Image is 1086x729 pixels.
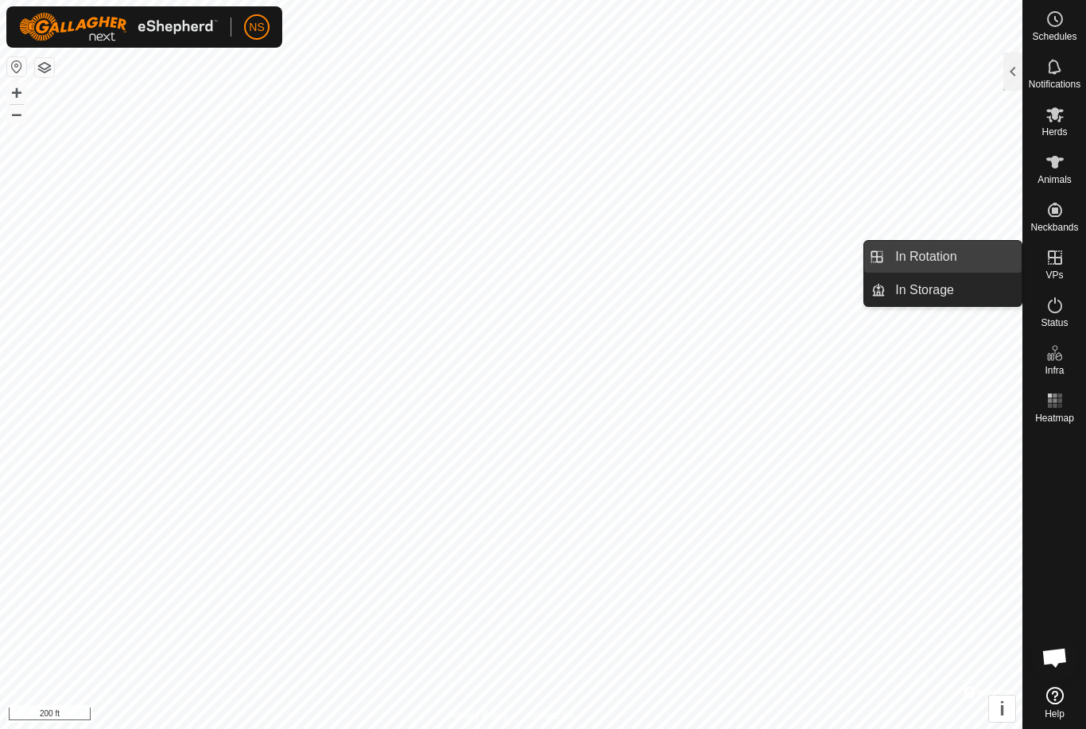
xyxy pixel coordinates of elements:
[886,241,1022,273] a: In Rotation
[886,274,1022,306] a: In Storage
[1023,681,1086,725] a: Help
[1029,79,1080,89] span: Notifications
[1030,223,1078,232] span: Neckbands
[7,83,26,103] button: +
[35,58,54,77] button: Map Layers
[1032,32,1076,41] span: Schedules
[895,281,954,300] span: In Storage
[1045,270,1063,280] span: VPs
[989,696,1015,722] button: i
[1041,127,1067,137] span: Herds
[864,241,1022,273] li: In Rotation
[1045,366,1064,375] span: Infra
[7,104,26,123] button: –
[1038,175,1072,184] span: Animals
[864,274,1022,306] li: In Storage
[249,19,264,36] span: NS
[19,13,218,41] img: Gallagher Logo
[1031,634,1079,681] a: Open chat
[1035,413,1074,423] span: Heatmap
[448,708,508,723] a: Privacy Policy
[7,57,26,76] button: Reset Map
[895,247,956,266] span: In Rotation
[1041,318,1068,328] span: Status
[999,698,1005,719] span: i
[527,708,574,723] a: Contact Us
[1045,709,1065,719] span: Help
